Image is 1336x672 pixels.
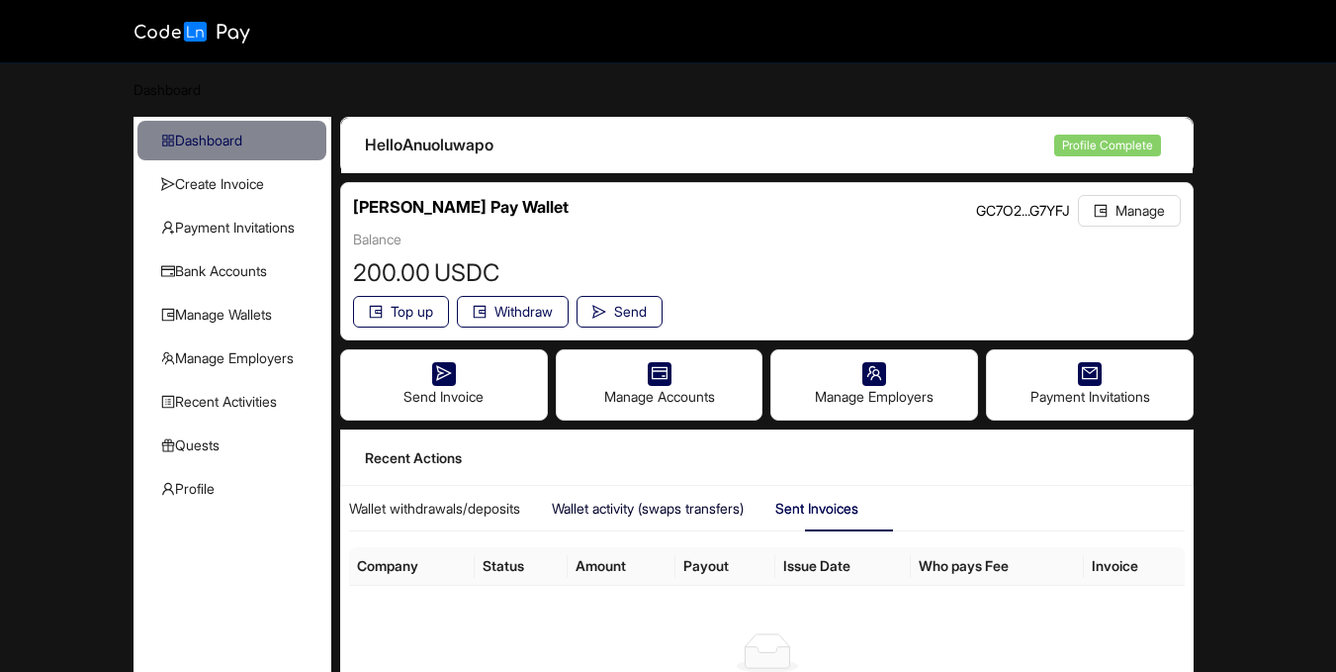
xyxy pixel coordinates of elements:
div: Balance [353,229,499,250]
span: Recent Activities [161,382,311,422]
span: Manage [1115,200,1165,222]
span: mail [1082,365,1098,381]
div: Send Invoice [341,350,547,420]
span: gift [161,438,175,452]
span: Manage Employers [161,338,311,378]
span: credit-card [652,365,668,381]
span: appstore [161,134,175,147]
span: Create Invoice [161,164,311,204]
th: Payout [675,547,775,586]
span: credit-card [161,264,175,278]
span: Profile [161,469,311,509]
span: wallet [161,308,175,322]
span: Profile Complete [1054,135,1161,156]
th: Status [475,547,569,586]
div: Manage Accounts [557,350,762,420]
button: sendSend [577,296,663,328]
th: Invoice [1084,547,1186,586]
img: logo [134,22,252,44]
span: send [436,365,452,381]
span: Payment Invitations [161,208,311,247]
span: GC7O2...G7YFJ [976,202,1070,219]
span: profile [161,395,175,409]
span: Send [614,301,647,323]
span: user-add [161,221,175,235]
span: USDC [434,254,499,292]
div: Recent Actions [365,447,1169,469]
span: 200 [353,258,396,287]
a: walletManage [1078,202,1181,219]
span: Withdraw [494,301,553,323]
span: team [866,365,882,381]
span: team [161,351,175,365]
div: Hello [365,133,1054,157]
th: Issue Date [775,547,911,586]
div: Sent Invoices [775,498,858,520]
span: Anuoluwapo [402,135,493,154]
div: Manage Employers [771,350,977,420]
th: Amount [568,547,675,586]
span: wallet [369,305,383,319]
span: Quests [161,426,311,465]
button: walletWithdraw [457,296,569,328]
th: Who pays Fee [911,547,1083,586]
div: Payment Invitations [987,350,1193,420]
span: send [161,177,175,191]
h3: [PERSON_NAME] Pay Wallet [353,195,569,221]
th: Company [349,547,475,586]
span: wallet [1094,204,1108,218]
button: walletManage [1078,195,1181,227]
a: Profile Complete [1054,134,1169,156]
span: Bank Accounts [161,251,311,291]
span: Top up [391,301,433,323]
span: Dashboard [161,121,311,160]
button: walletTop up [353,296,449,328]
span: wallet [473,305,487,319]
span: user [161,482,175,496]
span: send [592,305,606,319]
span: Logout [1143,23,1187,40]
div: Wallet withdrawals/deposits [349,498,520,520]
span: Manage Wallets [161,295,311,335]
div: Wallet activity (swaps transfers) [552,498,744,520]
span: .00 [396,258,430,287]
span: Dashboard [134,81,201,98]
